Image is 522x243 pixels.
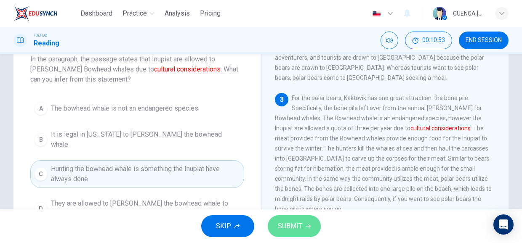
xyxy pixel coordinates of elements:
[405,32,452,49] button: 00:10:53
[278,220,302,232] span: SUBMIT
[154,65,221,73] font: cultural considerations
[34,38,59,48] h1: Reading
[493,214,514,235] div: Open Intercom Messenger
[216,220,231,232] span: SKIP
[30,126,244,153] button: BIt is legal in [US_STATE] to [PERSON_NAME] the bowhead whale
[80,8,112,18] span: Dashboard
[453,8,485,18] div: CUENCA [PERSON_NAME] [PERSON_NAME]
[51,164,240,184] span: Hunting the bowhead whale is something the Inupiat have always done
[30,160,244,188] button: CHunting the bowhead whale is something the Inupiat have always done
[13,5,58,22] img: EduSynch logo
[34,202,48,215] div: D
[34,133,48,146] div: B
[275,95,492,212] span: For the polar bears, Kaktovik has one great attraction: the bone pile. Specifically, the bone pil...
[13,5,77,22] a: EduSynch logo
[201,215,254,237] button: SKIP
[34,102,48,115] div: A
[51,103,198,114] span: The bowhead whale is not an endangered species
[161,6,193,21] button: Analysis
[433,7,446,20] img: Profile picture
[466,37,502,44] span: END SESSION
[119,6,158,21] button: Practice
[268,215,321,237] button: SUBMIT
[459,32,509,49] button: END SESSION
[275,93,288,106] div: 3
[34,32,47,38] span: TOEFL®
[405,32,452,49] div: Hide
[165,8,190,18] span: Analysis
[51,129,240,150] span: It is legal in [US_STATE] to [PERSON_NAME] the bowhead whale
[197,6,224,21] button: Pricing
[422,37,445,44] span: 00:10:53
[371,11,382,17] img: en
[381,32,398,49] div: Mute
[34,167,48,181] div: C
[123,8,147,18] span: Practice
[30,195,244,222] button: DThey are allowed to [PERSON_NAME] the bowhead whale to promote tourism
[410,125,471,132] font: cultural considerations
[200,8,221,18] span: Pricing
[30,54,244,85] span: In the paragraph, the passage states that Inupiat are allowed to [PERSON_NAME] Bowhead whales due...
[30,98,244,119] button: AThe bowhead whale is not an endangered species
[51,198,240,219] span: They are allowed to [PERSON_NAME] the bowhead whale to promote tourism
[77,6,116,21] button: Dashboard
